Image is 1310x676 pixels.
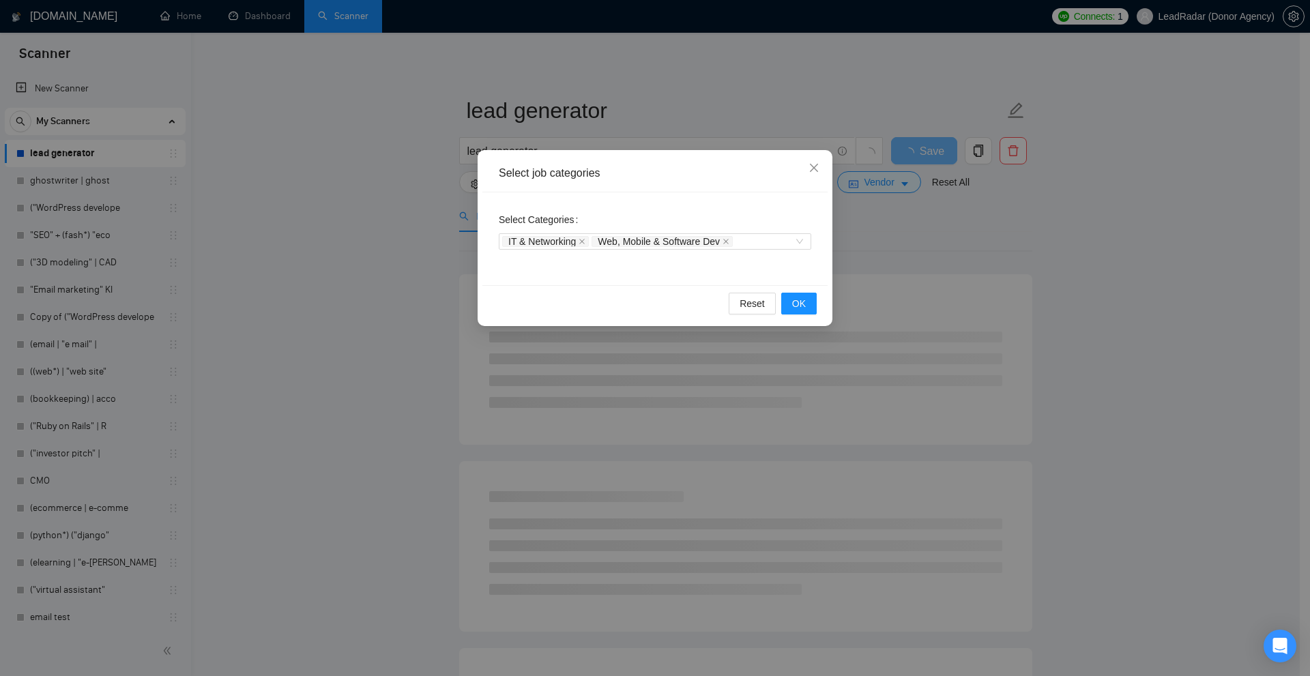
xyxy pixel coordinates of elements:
[1264,630,1296,662] div: Open Intercom Messenger
[499,209,583,231] label: Select Categories
[508,237,576,246] span: IT & Networking
[499,166,811,181] div: Select job categories
[579,238,585,245] span: close
[796,150,832,187] button: Close
[729,293,776,314] button: Reset
[592,236,733,247] span: Web, Mobile & Software Dev
[740,296,765,311] span: Reset
[809,162,819,173] span: close
[792,296,806,311] span: OK
[781,293,817,314] button: OK
[598,237,720,246] span: Web, Mobile & Software Dev
[502,236,589,247] span: IT & Networking
[723,238,729,245] span: close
